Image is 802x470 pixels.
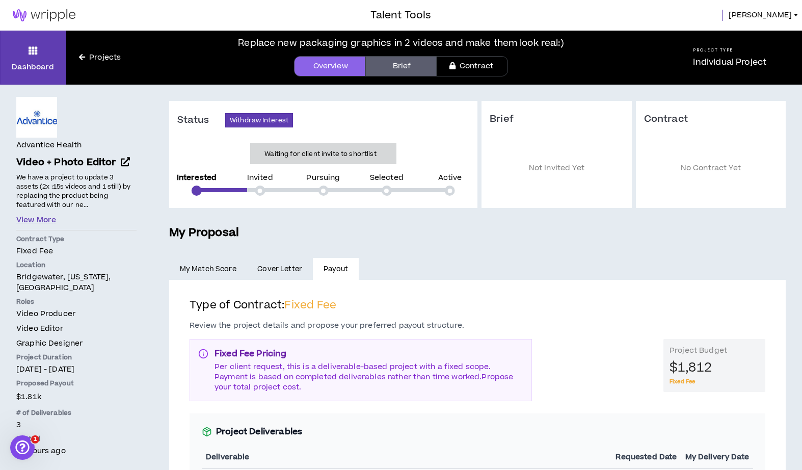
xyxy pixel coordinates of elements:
h4: Advantice Health [16,140,82,151]
img: logo [20,19,39,36]
h3: Contract [644,113,778,125]
p: 3 [16,420,137,430]
p: Roles [16,297,137,306]
h3: Project Deliverables [202,426,753,438]
p: Individual Project [693,56,766,68]
p: 17 hours ago [16,446,137,456]
button: Messages [68,318,136,359]
button: Withdraw Interest [225,113,293,127]
a: Video + Photo Editor [16,155,137,170]
a: Overview [294,56,365,76]
p: Waiting for client invite to shortlist [264,149,376,159]
span: Messages [85,344,120,351]
button: View More [16,215,56,226]
p: Pursuing [306,174,340,181]
h2: Type of Contract: [190,298,765,321]
button: Help [136,318,204,359]
p: Per client request, this is a deliverable-based project with a fixed scope. Payment is based on c... [215,362,523,393]
p: Dashboard [12,62,54,72]
span: Cover Letter [257,264,302,275]
h5: Project Type [693,47,766,54]
p: Fixed Fee Pricing [215,348,523,360]
p: Requested Date [616,452,677,462]
p: My Delivery Date [685,452,749,462]
span: 1 [31,435,39,443]
p: Active [438,174,462,181]
h3: Status [177,114,225,126]
p: Fixed Fee [670,378,759,386]
p: Selected [370,174,404,181]
h3: Talent Tools [370,8,431,23]
p: Posted [16,434,137,443]
span: Video Producer [16,308,75,319]
span: Home [22,344,45,351]
p: Review the project details and propose your preferred payout structure. [190,321,464,331]
span: $1,812 [670,358,712,378]
p: Contract Type [16,234,137,244]
p: Hi [PERSON_NAME] ! [20,72,183,107]
p: We have a project to update 3 assets (2x :15s videos and 1 still) by replacing the product being ... [16,172,137,211]
span: Video Editor [16,323,63,334]
a: Projects [66,52,133,63]
p: Location [16,260,137,270]
p: Invited [247,174,273,181]
p: Project Duration [16,353,137,362]
span: Help [162,344,178,351]
span: $1.81k [16,390,41,404]
a: Brief [365,56,437,76]
p: Not Invited Yet [490,141,624,196]
span: Fixed Fee [284,298,336,312]
h5: My Proposal [169,224,786,242]
a: My Match Score [169,258,247,280]
p: Bridgewater, [US_STATE], [GEOGRAPHIC_DATA] [16,272,137,293]
div: Send us a messageWe typically reply in a few hours [10,137,194,176]
iframe: Intercom live chat [10,435,35,460]
p: Fixed Fee [16,246,137,256]
div: Send us a message [21,146,170,156]
p: [DATE] - [DATE] [16,364,137,375]
div: We typically reply in a few hours [21,156,170,167]
h3: Brief [490,113,624,125]
p: No Contract Yet [644,141,778,196]
p: Deliverable [206,452,607,462]
div: Replace new packaging graphics in 2 videos and make them look real:) [238,36,564,50]
a: Contract [437,56,508,76]
div: Project Budget [670,345,759,356]
p: Proposed Payout [16,379,137,388]
span: Graphic Designer [16,338,83,349]
span: Video + Photo Editor [16,155,116,169]
p: How can we help? [20,107,183,124]
p: # of Deliverables [16,408,137,417]
span: [PERSON_NAME] [729,10,792,21]
img: Profile image for Morgan [160,16,180,37]
p: Interested [177,174,217,181]
a: Payout [313,258,359,280]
